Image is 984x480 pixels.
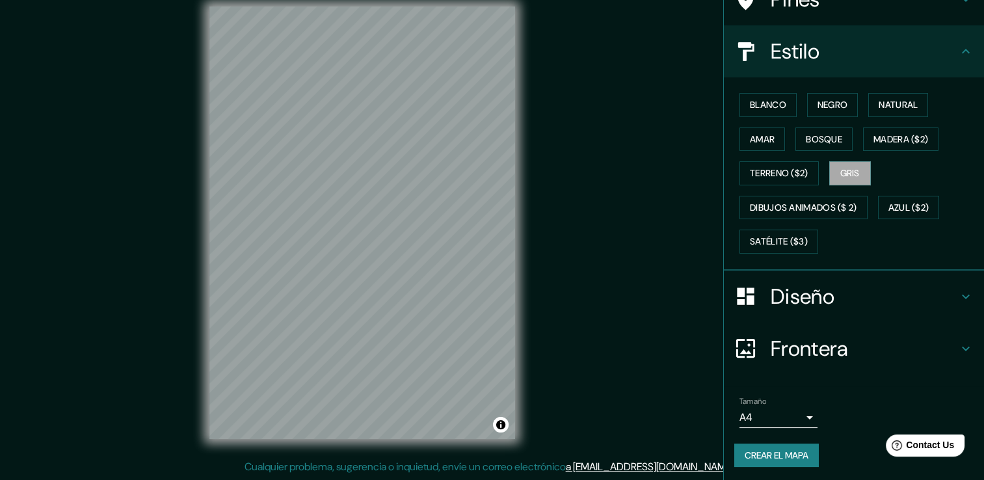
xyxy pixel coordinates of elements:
font: Natural [879,97,918,113]
div: A4 [739,407,818,428]
font: Amar [750,131,775,148]
button: Terreno ($2) [739,161,819,185]
button: Natural [868,93,928,117]
iframe: Help widget launcher [868,429,970,466]
button: Bosque [795,127,853,152]
button: Madera ($2) [863,127,938,152]
canvas: Mapa [209,7,515,439]
button: Crear el mapa [734,444,819,468]
p: Cualquier problema, sugerencia o inquietud, envíe un correo electrónico . [245,459,736,475]
div: Estilo [724,25,984,77]
h4: Diseño [771,284,958,310]
label: Tamaño [739,395,766,407]
h4: Frontera [771,336,958,362]
h4: Estilo [771,38,958,64]
div: Diseño [724,271,984,323]
font: Gris [840,165,860,181]
button: Satélite ($3) [739,230,818,254]
button: Azul ($2) [878,196,940,220]
font: Blanco [750,97,786,113]
font: Dibujos animados ($ 2) [750,200,857,216]
font: Azul ($2) [888,200,929,216]
a: a [EMAIL_ADDRESS][DOMAIN_NAME] [566,460,734,473]
button: Alternar atribución [493,417,509,433]
button: Dibujos animados ($ 2) [739,196,868,220]
button: Negro [807,93,858,117]
button: Blanco [739,93,797,117]
font: Crear el mapa [745,447,808,464]
font: Bosque [806,131,842,148]
div: Frontera [724,323,984,375]
button: Gris [829,161,871,185]
font: Negro [818,97,848,113]
font: Satélite ($3) [750,233,808,250]
font: Terreno ($2) [750,165,808,181]
button: Amar [739,127,785,152]
font: Madera ($2) [873,131,928,148]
